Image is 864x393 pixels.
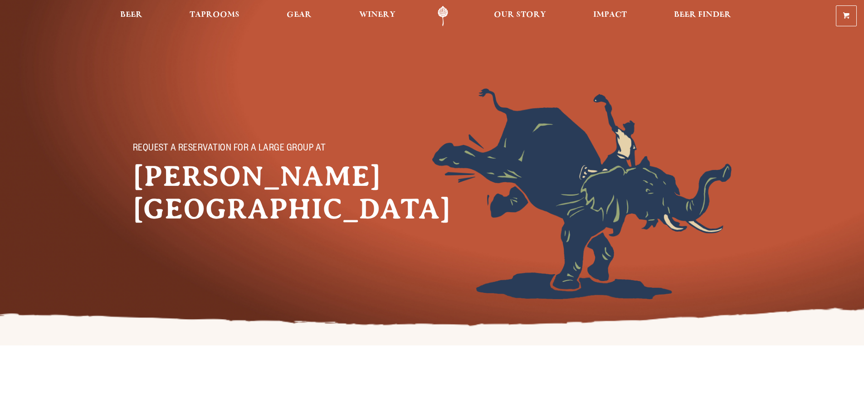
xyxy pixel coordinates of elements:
a: Gear [281,6,317,26]
a: Odell Home [426,6,460,26]
span: Gear [287,11,312,19]
a: Winery [353,6,401,26]
img: Foreground404 [432,88,732,299]
span: Impact [593,11,627,19]
h1: [PERSON_NAME][GEOGRAPHIC_DATA] [133,160,351,225]
span: Winery [359,11,395,19]
span: Beer [120,11,142,19]
a: Beer Finder [668,6,737,26]
a: Beer [114,6,148,26]
span: Our Story [494,11,546,19]
a: Impact [587,6,633,26]
span: Beer Finder [674,11,731,19]
a: Our Story [488,6,552,26]
a: Taprooms [184,6,245,26]
span: Taprooms [190,11,239,19]
p: Request a reservation for a large group at [133,144,332,155]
